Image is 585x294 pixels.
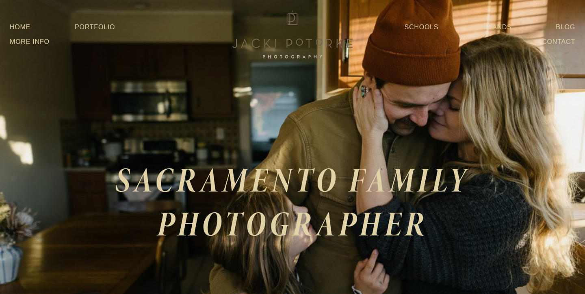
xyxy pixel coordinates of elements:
[10,35,50,49] a: More Info
[227,9,357,61] img: Jacki Potorke Sacramento Family Photographer
[10,20,30,35] a: Home
[483,20,511,35] a: Brands
[404,20,438,35] a: Schools
[556,20,575,35] a: Blog
[75,24,115,30] a: Portfolio
[115,156,479,247] em: SACRAMENTO FAMILY PHOTOGRAPHER
[542,35,575,49] a: Contact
